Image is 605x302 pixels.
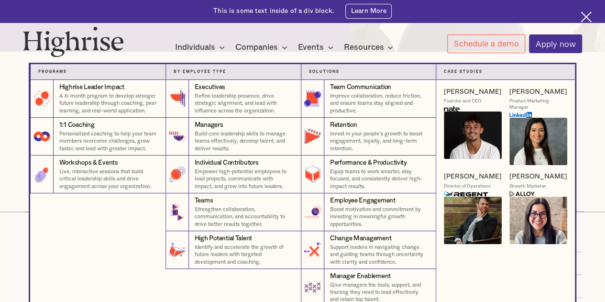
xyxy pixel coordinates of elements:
[330,92,429,114] p: Improve collaboration, reduce friction, and ensure teams stay aligned and productive.
[59,130,158,152] p: Personalized coaching to help your team members overcome challenges, grow faster, and lead with g...
[174,70,226,74] strong: By Employee Type
[309,70,340,74] strong: Solutions
[301,156,436,193] a: Performance & ProductivityEquip teams to work smarter, stay focused, and consistently deliver hig...
[330,244,429,266] p: Support leaders in navigating change and guiding teams through uncertainty with clarity and confi...
[165,231,301,269] a: High Potential TalentIdentify and accelerate the growth of future leaders with targeted developme...
[195,206,294,228] p: Strengthen collaboration, communication, and accountability to drive better results together.
[343,42,396,53] div: Resources
[509,98,567,110] div: Product Marketing Manager
[195,83,225,92] div: Executives
[165,80,301,118] a: ExecutivesRefine leadership presence, drive strategic alignment, and lead with influence across t...
[330,206,429,228] p: Boost motivation and commitment by investing in meaningful growth opportunities.
[195,244,294,266] p: Identify and accelerate the growth of future leaders with targeted development and coaching.
[30,118,165,156] a: 1:1 CoachingPersonalized coaching to help your team members overcome challenges, grow faster, and...
[175,42,215,53] div: Individuals
[30,156,165,193] a: Workshops & EventsLive, interactive sessions that build critical leadership skills and drive enga...
[195,92,294,114] p: Refine leadership presence, drive strategic alignment, and lead with influence across the organiz...
[235,42,278,53] div: Companies
[301,231,436,269] a: Change ManagementSupport leaders in navigating change and guiding teams through uncertainty with ...
[195,121,223,130] div: Managers
[213,7,334,16] div: This is some text inside of a div block.
[330,168,429,190] p: Equip teams to work smarter, stay focused, and consistently deliver high-impact results.
[165,118,301,156] a: ManagersBuild core leadership skills to manage teams effectively, develop talent, and deliver res...
[298,42,324,53] div: Events
[59,92,158,114] p: A 6-month program to develop stronger future leadership through coaching, peer learning, and real...
[509,88,567,96] a: [PERSON_NAME]
[330,196,396,205] div: Employee Engagement
[447,34,525,53] a: Schedule a demo
[301,118,436,156] a: RetentionInvest in your people’s growth to boost engagement, loyalty, and long-term retention.
[23,26,124,57] img: Highrise logo
[509,183,546,190] div: Growth Marketer
[195,130,294,152] p: Build core leadership skills to manage teams effectively, develop talent, and deliver results.
[345,4,392,19] a: Learn More
[330,158,407,168] div: Performance & Productivity
[301,80,436,118] a: Team CommunicationImprove collaboration, reduce friction, and ensure teams stay aligned and produ...
[59,121,95,130] div: 1:1 Coaching
[529,34,582,53] a: Apply now
[301,193,436,231] a: Employee EngagementBoost motivation and commitment by investing in meaningful growth opportunities.
[30,80,165,118] a: Highrise Leader ImpactA 6-month program to develop stronger future leadership through coaching, p...
[59,158,118,168] div: Workshops & Events
[195,196,213,205] div: Teams
[444,183,491,190] div: Director of Operations
[330,272,391,281] div: Manager Enablement
[195,168,294,190] p: Empower high-potential employees to lead projects, communicate with impact, and grow into future ...
[38,70,67,74] strong: Programs
[509,172,567,181] a: [PERSON_NAME]
[195,158,259,168] div: Individual Contributors
[330,121,357,130] div: Retention
[165,193,301,231] a: TeamsStrengthen collaboration, communication, and accountability to drive better results together.
[330,130,429,152] p: Invest in your people’s growth to boost engagement, loyalty, and long-term retention.
[298,42,336,53] div: Events
[581,11,592,22] img: Cross icon
[330,83,391,92] div: Team Communication
[235,42,290,53] div: Companies
[444,98,482,104] div: Founder and CEO
[195,234,252,243] div: High Potential Talent
[444,88,502,96] a: [PERSON_NAME]
[343,42,384,53] div: Resources
[444,70,483,74] strong: Case Studies
[59,168,158,190] p: Live, interactive sessions that build critical leadership skills and drive engagement across your...
[175,42,228,53] div: Individuals
[330,234,391,243] div: Change Management
[444,172,502,181] a: [PERSON_NAME]
[59,83,124,92] div: Highrise Leader Impact
[165,156,301,193] a: Individual ContributorsEmpower high-potential employees to lead projects, communicate with impact...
